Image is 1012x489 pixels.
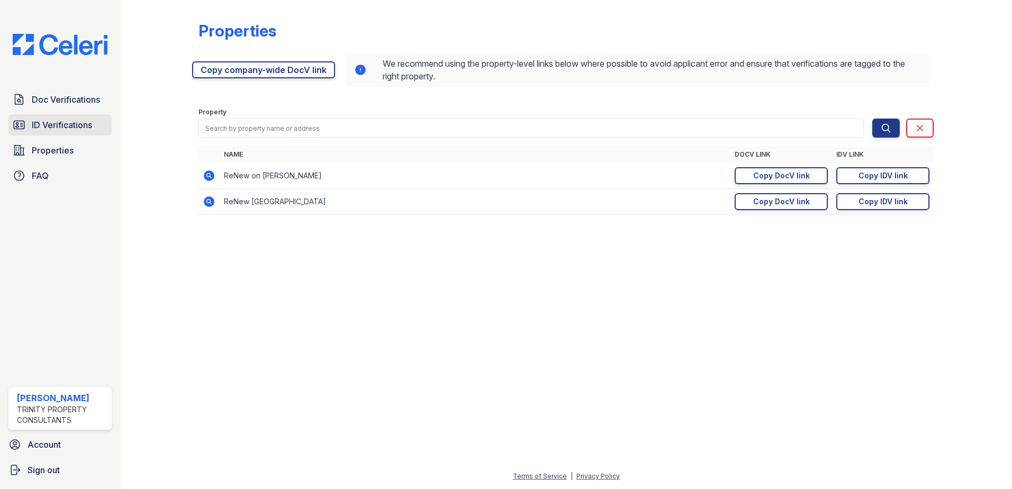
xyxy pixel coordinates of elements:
[28,438,61,451] span: Account
[198,108,227,116] label: Property
[753,196,810,207] div: Copy DocV link
[198,119,864,138] input: Search by property name or address
[730,146,832,163] th: DocV Link
[220,146,730,163] th: Name
[753,170,810,181] div: Copy DocV link
[735,193,828,210] a: Copy DocV link
[32,119,92,131] span: ID Verifications
[4,34,116,55] img: CE_Logo_Blue-a8612792a0a2168367f1c8372b55b34899dd931a85d93a1a3d3e32e68fde9ad4.png
[8,140,112,161] a: Properties
[571,472,573,480] div: |
[836,193,929,210] a: Copy IDV link
[28,464,60,476] span: Sign out
[859,170,908,181] div: Copy IDV link
[859,196,908,207] div: Copy IDV link
[576,472,620,480] a: Privacy Policy
[220,163,730,189] td: ReNew on [PERSON_NAME]
[4,459,116,481] a: Sign out
[32,169,49,182] span: FAQ
[192,61,335,78] a: Copy company-wide DocV link
[198,21,276,40] div: Properties
[8,165,112,186] a: FAQ
[17,404,107,425] div: Trinity Property Consultants
[220,189,730,215] td: ReNew [GEOGRAPHIC_DATA]
[832,146,934,163] th: IDV Link
[836,167,929,184] a: Copy IDV link
[735,167,828,184] a: Copy DocV link
[8,89,112,110] a: Doc Verifications
[32,93,100,106] span: Doc Verifications
[346,53,929,87] div: We recommend using the property-level links below where possible to avoid applicant error and ens...
[8,114,112,135] a: ID Verifications
[32,144,74,157] span: Properties
[17,392,107,404] div: [PERSON_NAME]
[513,472,567,480] a: Terms of Service
[4,434,116,455] a: Account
